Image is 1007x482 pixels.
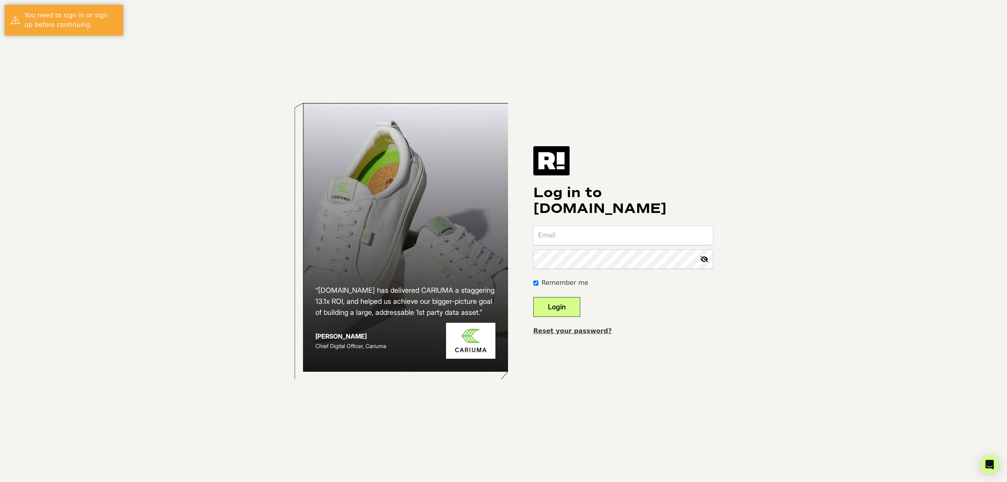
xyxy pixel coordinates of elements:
strong: [PERSON_NAME] [315,332,367,340]
img: Retention.com [533,146,570,175]
h1: Log in to [DOMAIN_NAME] [533,185,713,217]
img: Cariuma [446,323,495,359]
div: Open Intercom Messenger [980,455,999,474]
label: Remember me [542,278,588,288]
button: Login [533,297,580,317]
input: Email [533,226,713,245]
a: Reset your password? [533,327,612,335]
div: You need to sign in or sign up before continuing. [24,11,117,30]
h2: “[DOMAIN_NAME] has delivered CARIUMA a staggering 13.1x ROI, and helped us achieve our bigger-pic... [315,285,495,318]
span: Chief Digital Officer, Cariuma [315,343,386,349]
